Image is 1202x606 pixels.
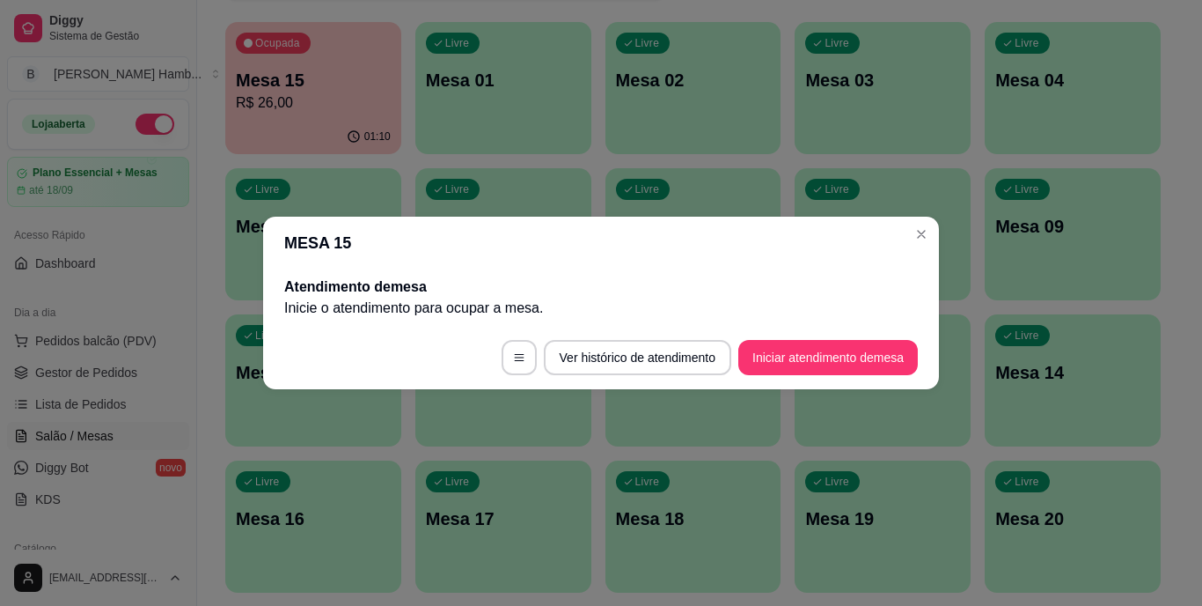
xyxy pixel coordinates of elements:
[544,340,731,375] button: Ver histórico de atendimento
[738,340,918,375] button: Iniciar atendimento demesa
[263,217,939,270] header: MESA 15
[284,277,918,298] h2: Atendimento de mesa
[284,298,918,319] p: Inicie o atendimento para ocupar a mesa .
[907,220,935,248] button: Close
